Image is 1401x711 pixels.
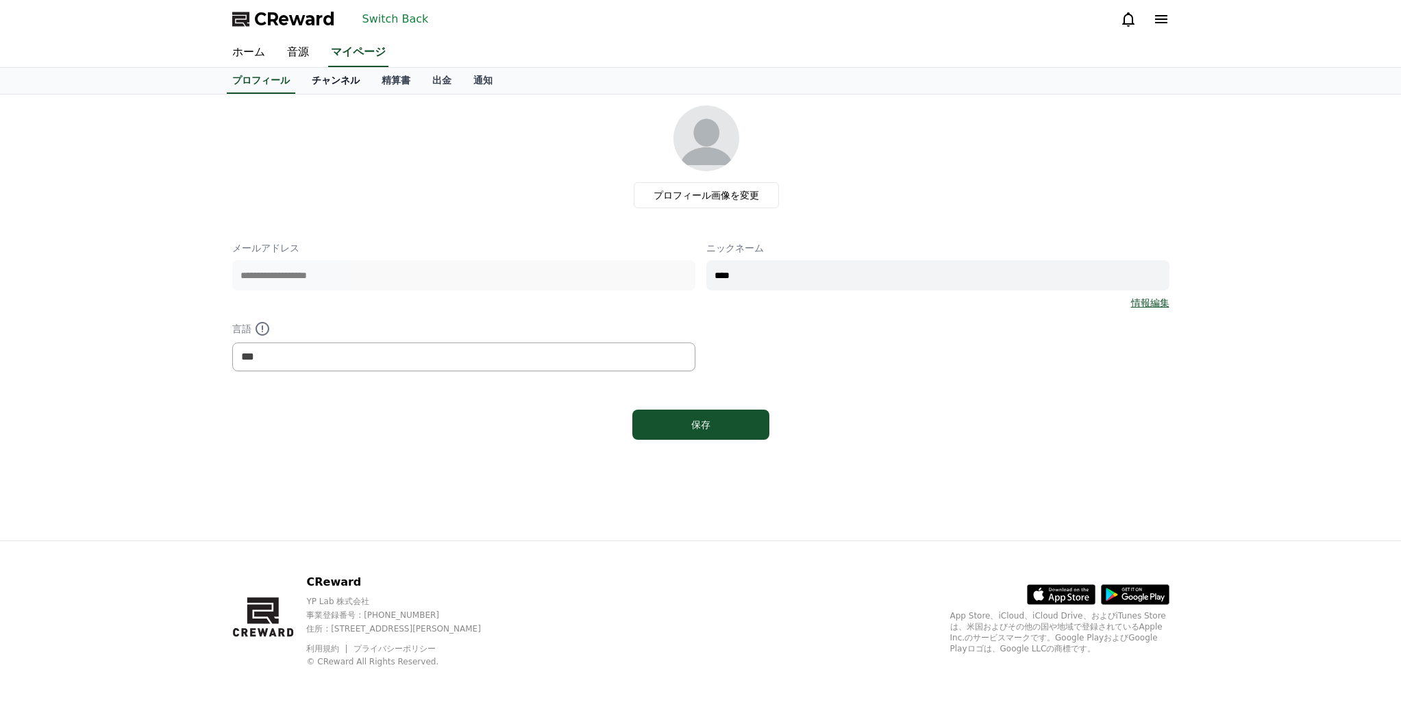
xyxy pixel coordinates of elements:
a: ホーム [221,38,276,67]
p: 住所 : [STREET_ADDRESS][PERSON_NAME] [306,623,504,634]
p: YP Lab 株式会社 [306,596,504,607]
button: 保存 [632,410,769,440]
div: 保存 [660,418,742,432]
span: CReward [254,8,335,30]
label: プロフィール画像を変更 [634,182,779,208]
p: App Store、iCloud、iCloud Drive、およびiTunes Storeは、米国およびその他の国や地域で登録されているApple Inc.のサービスマークです。Google P... [950,610,1169,654]
a: 音源 [276,38,320,67]
a: 出金 [421,68,462,94]
button: Switch Back [357,8,434,30]
a: チャンネル [301,68,371,94]
a: CReward [232,8,335,30]
a: マイページ [328,38,388,67]
a: 利用規約 [306,644,349,653]
a: 通知 [462,68,504,94]
a: プロフィール [227,68,295,94]
p: © CReward All Rights Reserved. [306,656,504,667]
a: 精算書 [371,68,421,94]
a: プライバシーポリシー [354,644,436,653]
p: メールアドレス [232,241,695,255]
a: 情報編集 [1131,296,1169,310]
p: CReward [306,574,504,590]
img: profile_image [673,105,739,171]
p: ニックネーム [706,241,1169,255]
p: 言語 [232,321,695,337]
p: 事業登録番号 : [PHONE_NUMBER] [306,610,504,621]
